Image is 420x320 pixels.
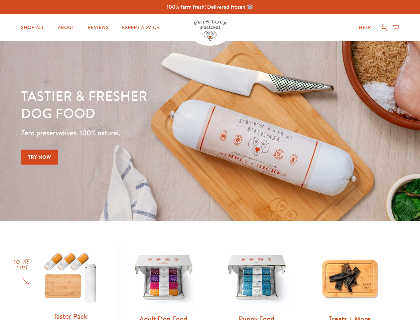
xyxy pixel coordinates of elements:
a: Try Now [21,150,58,165]
p: Zero preservatives. 100% natural. [21,127,273,139]
h1: Tastier & fresher dog food [21,87,273,122]
a: Expert Advice [117,21,165,34]
a: Reviews [82,21,114,34]
a: Shop All [16,21,50,34]
img: Pets Love Fresh [194,20,227,41]
a: About [52,21,79,34]
a: Help [353,21,376,34]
